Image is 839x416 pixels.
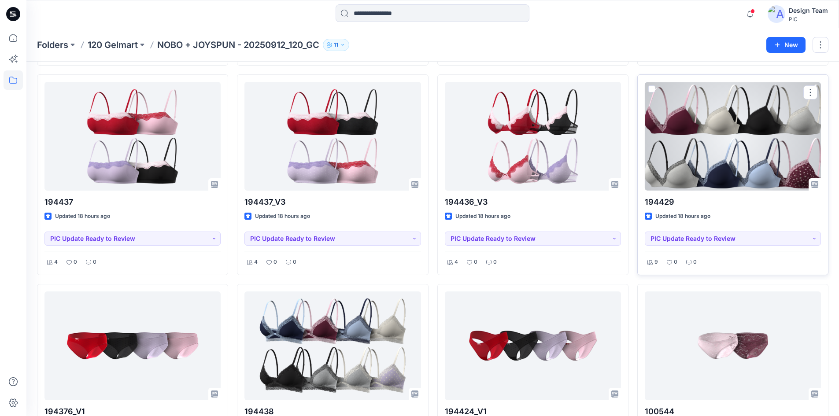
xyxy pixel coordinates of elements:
[93,258,96,267] p: 0
[293,258,296,267] p: 0
[789,16,828,22] div: PIC
[54,258,58,267] p: 4
[244,82,421,191] a: 194437_V3
[254,258,258,267] p: 4
[244,291,421,400] a: 194438
[44,196,221,208] p: 194437
[455,212,510,221] p: Updated 18 hours ago
[645,291,821,400] a: 100544
[334,40,338,50] p: 11
[674,258,677,267] p: 0
[654,258,658,267] p: 9
[445,82,621,191] a: 194436_V3
[88,39,138,51] a: 120 Gelmart
[255,212,310,221] p: Updated 18 hours ago
[655,212,710,221] p: Updated 18 hours ago
[55,212,110,221] p: Updated 18 hours ago
[37,39,68,51] a: Folders
[74,258,77,267] p: 0
[244,196,421,208] p: 194437_V3
[493,258,497,267] p: 0
[445,291,621,400] a: 194424_V1
[645,196,821,208] p: 194429
[274,258,277,267] p: 0
[474,258,477,267] p: 0
[768,5,785,23] img: avatar
[44,82,221,191] a: 194437
[693,258,697,267] p: 0
[157,39,319,51] p: NOBO + JOYSPUN - 20250912_120_GC
[766,37,806,53] button: New
[789,5,828,16] div: Design Team
[44,291,221,400] a: 194376_V1
[645,82,821,191] a: 194429
[323,39,349,51] button: 11
[455,258,458,267] p: 4
[445,196,621,208] p: 194436_V3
